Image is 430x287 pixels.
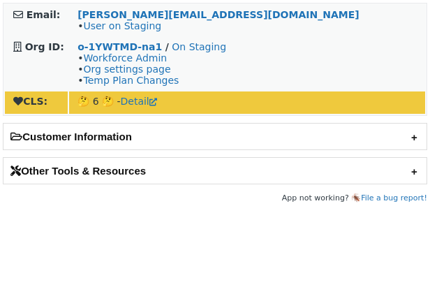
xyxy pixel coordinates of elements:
[27,9,61,20] strong: Email:
[165,41,169,52] strong: /
[83,20,161,31] a: User on Staging
[69,91,425,114] td: 🤔 6 🤔 -
[83,64,170,75] a: Org settings page
[172,41,226,52] a: On Staging
[361,193,427,203] a: File a bug report!
[77,52,179,86] span: • • •
[77,41,162,52] a: o-1YWTMD-na1
[3,158,427,184] h2: Other Tools & Resources
[83,52,167,64] a: Workforce Admin
[13,96,47,107] strong: CLS:
[121,96,157,107] a: Detail
[3,124,427,149] h2: Customer Information
[77,20,161,31] span: •
[3,191,427,205] footer: App not working? 🪳
[77,9,359,20] a: [PERSON_NAME][EMAIL_ADDRESS][DOMAIN_NAME]
[25,41,64,52] strong: Org ID:
[83,75,179,86] a: Temp Plan Changes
